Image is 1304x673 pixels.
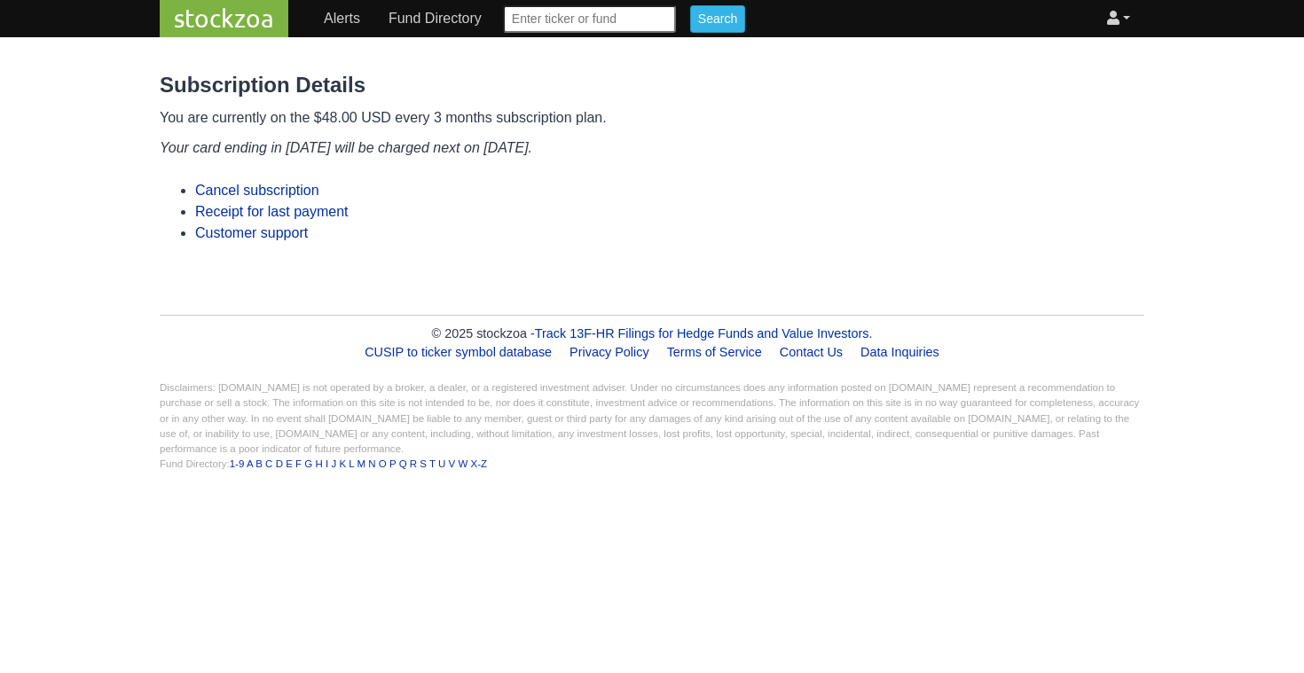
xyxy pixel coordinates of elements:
[276,458,283,469] a: D
[247,458,253,469] a: A
[379,458,387,469] a: O
[471,458,488,469] a: X-Z
[562,338,656,366] a: Privacy Policy
[660,338,769,366] a: Terms of Service
[255,458,263,469] a: B
[160,107,1144,129] p: You are currently on the $48.00 USD every 3 months subscription plan.
[230,458,245,469] a: 1-9
[317,1,367,36] a: Alerts
[326,458,328,469] a: I
[399,458,407,469] a: Q
[195,183,319,198] a: Cancel subscription
[339,458,346,469] a: K
[160,457,1144,472] div: Fund Directory:
[853,338,947,366] a: Data Inquiries
[349,458,354,469] a: L
[160,325,1144,344] div: © 2025 stockzoa - .
[160,73,1144,98] h2: Subscription Details
[160,380,1144,473] div: Disclaimers: [DOMAIN_NAME] is not operated by a broker, a dealer, or a registered investment advi...
[265,458,272,469] a: C
[690,5,745,33] input: Search
[429,458,436,469] a: T
[160,140,532,155] em: Your card ending in [DATE] will be charged next on [DATE].
[535,326,869,340] a: Track 13F-HR Filings for Hedge Funds and Value Investors
[315,458,322,469] a: H
[286,458,293,469] a: E
[449,458,456,469] a: V
[368,458,375,469] a: N
[438,458,445,469] a: U
[195,225,308,240] a: Customer support
[389,458,396,469] a: P
[304,458,312,469] a: G
[381,1,489,36] a: Fund Directory
[773,338,850,366] a: Contact Us
[503,5,676,33] input: Enter ticker or fund
[357,458,365,469] a: M
[195,204,349,219] a: Receipt for last payment
[458,458,467,469] a: W
[331,458,336,469] a: J
[420,458,427,469] a: S
[410,458,417,469] a: R
[357,338,559,366] a: CUSIP to ticker symbol database
[295,458,302,469] a: F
